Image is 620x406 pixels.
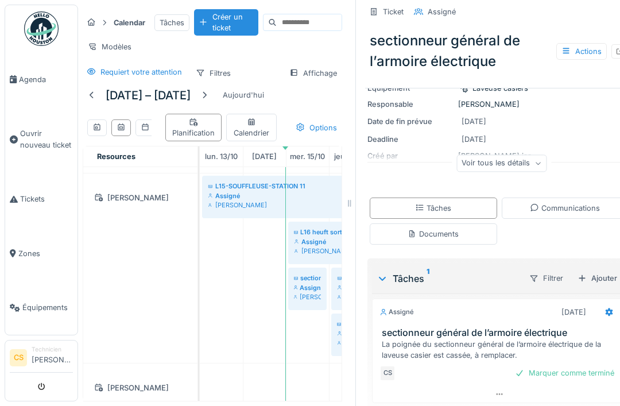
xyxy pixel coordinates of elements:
span: Tickets [20,194,73,204]
div: [DATE] [462,116,486,127]
div: Date de fin prévue [367,116,454,127]
div: Voir tous les détails [456,155,547,172]
a: 14 octobre 2025 [249,149,280,164]
h5: [DATE] – [DATE] [106,88,191,102]
div: [PERSON_NAME] [208,200,364,210]
div: [PERSON_NAME] [294,292,321,301]
div: Assigné [208,191,364,200]
a: Équipements [5,281,77,335]
div: Actions [556,43,607,60]
div: Calendrier [231,117,272,138]
div: Options [290,119,342,136]
div: Modèles [83,38,137,55]
div: Assigné [294,283,321,292]
span: Équipements [22,302,73,313]
div: Assigné [337,283,407,292]
div: Assigné [428,6,456,17]
div: Tâches [377,272,520,285]
div: Filtrer [524,270,568,287]
a: Zones [5,226,77,281]
div: Planification [170,117,216,138]
div: Créer un ticket [194,9,258,36]
div: sectionneur général de l’armoire électrique [294,273,321,283]
strong: Calendar [109,17,150,28]
div: [PERSON_NAME] [294,246,364,256]
div: Communications [530,203,600,214]
a: Tickets [5,172,77,226]
div: L15-dateur laser [337,273,407,283]
img: Badge_color-CXgf-gQk.svg [24,11,59,46]
div: Marquer comme terminé [510,365,619,381]
a: Agenda [5,52,77,107]
sup: 1 [427,272,429,285]
div: Filtres [191,65,236,82]
div: Responsable [367,99,454,110]
div: Deadline [367,134,454,145]
div: L16 heuft sortie soutireuse remettre le pied en place [294,227,364,237]
div: Aujourd'hui [218,87,269,103]
div: Documents [408,229,459,239]
span: Zones [18,248,73,259]
div: Requiert votre attention [100,67,182,78]
a: CS Technicien[PERSON_NAME] [10,345,73,373]
li: CS [10,349,27,366]
a: Ouvrir nouveau ticket [5,107,77,172]
a: 13 octobre 2025 [202,149,241,164]
div: Tâches [154,14,189,31]
div: [PERSON_NAME] [337,338,407,347]
div: L15-SOUFFLEUSE-STATION 11 [208,181,364,191]
div: Assigné [294,237,364,246]
div: [PERSON_NAME] [90,381,191,395]
span: Ouvrir nouveau ticket [20,128,73,150]
div: L15-VARIOPAC FARDELEUSE TABLE [337,319,407,328]
div: [PERSON_NAME] [337,292,407,301]
span: Resources [97,152,135,161]
div: [PERSON_NAME] [90,191,191,205]
li: [PERSON_NAME] [32,345,73,370]
div: Tâches [415,203,451,214]
div: Assigné [379,307,414,317]
div: Affichage [284,65,342,82]
div: [DATE] [462,134,486,145]
a: 16 octobre 2025 [331,149,370,164]
div: Ticket [383,6,404,17]
div: [DATE] [561,307,586,318]
span: Agenda [19,74,73,85]
div: Technicien [32,345,73,354]
a: 15 octobre 2025 [287,149,328,164]
div: CS [379,365,396,381]
div: Assigné [337,329,407,338]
